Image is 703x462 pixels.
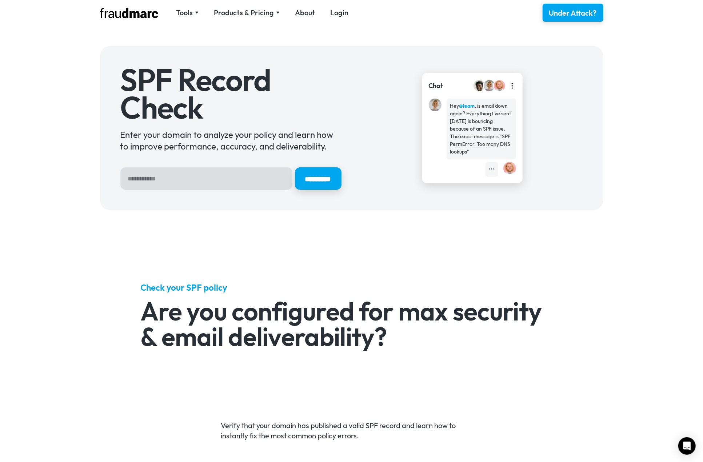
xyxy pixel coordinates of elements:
[176,8,199,18] div: Tools
[678,437,696,455] div: Open Intercom Messenger
[295,8,315,18] a: About
[221,421,482,441] p: Verify that your domain has published a valid SPF record and learn how to instantly fix the most ...
[120,129,341,152] div: Enter your domain to analyze your policy and learn how to improve performance, accuracy, and deli...
[450,102,512,156] div: Hey , is email down again? Everything I've sent [DATE] is bouncing because of an SPF issue. The e...
[489,166,495,173] div: •••
[549,8,597,18] div: Under Attack?
[214,8,280,18] div: Products & Pricing
[330,8,348,18] a: Login
[120,167,341,190] form: Hero Sign Up Form
[543,4,603,22] a: Under Attack?
[140,282,563,293] h5: Check your SPF policy
[429,81,443,91] div: Chat
[176,8,193,18] div: Tools
[459,103,475,109] strong: @team
[214,8,274,18] div: Products & Pricing
[140,298,563,349] h2: Are you configured for max security & email deliverability?
[120,66,341,121] h1: SPF Record Check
